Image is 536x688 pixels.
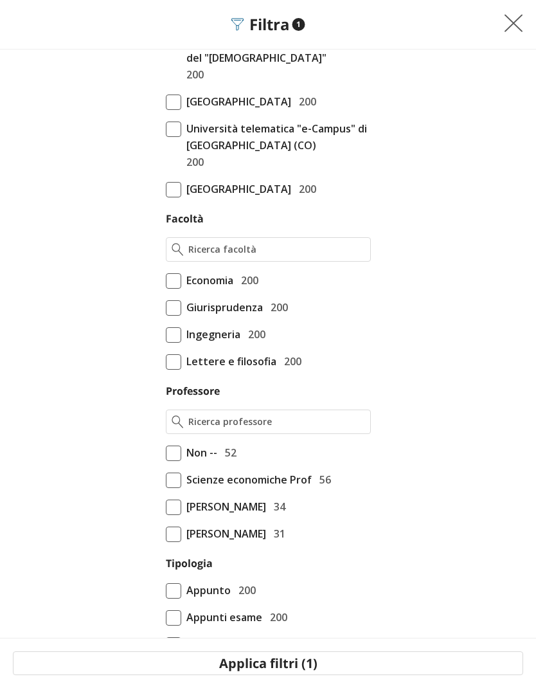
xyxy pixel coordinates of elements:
input: Ricerca facoltà [188,243,364,256]
span: 200 [294,93,316,110]
span: 1 [292,18,305,31]
span: Panieri [181,636,221,653]
span: Appunti esame [181,609,262,626]
span: 56 [314,471,331,488]
span: Lettere e filosofia [181,353,276,370]
div: Filtra [231,15,305,33]
span: 200 [243,326,265,343]
span: 200 [224,636,246,653]
span: 200 [236,272,258,289]
span: 200 [233,582,256,599]
span: 52 [220,444,237,461]
label: Facoltà [166,212,204,226]
span: Economia [181,272,233,289]
span: 200 [279,353,301,370]
span: 200 [294,181,316,197]
img: Ricerca facoltà [172,243,184,256]
span: 200 [181,154,204,170]
span: 200 [265,299,288,316]
span: [GEOGRAPHIC_DATA] [181,93,291,110]
span: Ingegneria [181,326,240,343]
img: Ricerca professore [172,415,184,428]
span: 34 [269,498,285,515]
input: Ricerca professore [188,415,364,428]
span: Non -- [181,444,217,461]
label: Tipologia [166,556,213,570]
span: Scienze economiche Prof [181,471,312,488]
span: [PERSON_NAME] [181,525,266,542]
span: 200 [265,609,287,626]
span: [PERSON_NAME] [181,498,266,515]
label: Professore [166,384,220,398]
button: Applica filtri (1) [13,651,523,675]
img: Filtra filtri mobile [231,18,244,31]
span: 200 [181,66,204,83]
span: Giurisprudenza [181,299,263,316]
img: Chiudi filtri mobile [504,14,523,33]
span: Appunto [181,582,231,599]
span: 31 [269,525,285,542]
span: Università telematica "e-Campus" di [GEOGRAPHIC_DATA] (CO) [181,120,371,154]
span: [GEOGRAPHIC_DATA] [181,181,291,197]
